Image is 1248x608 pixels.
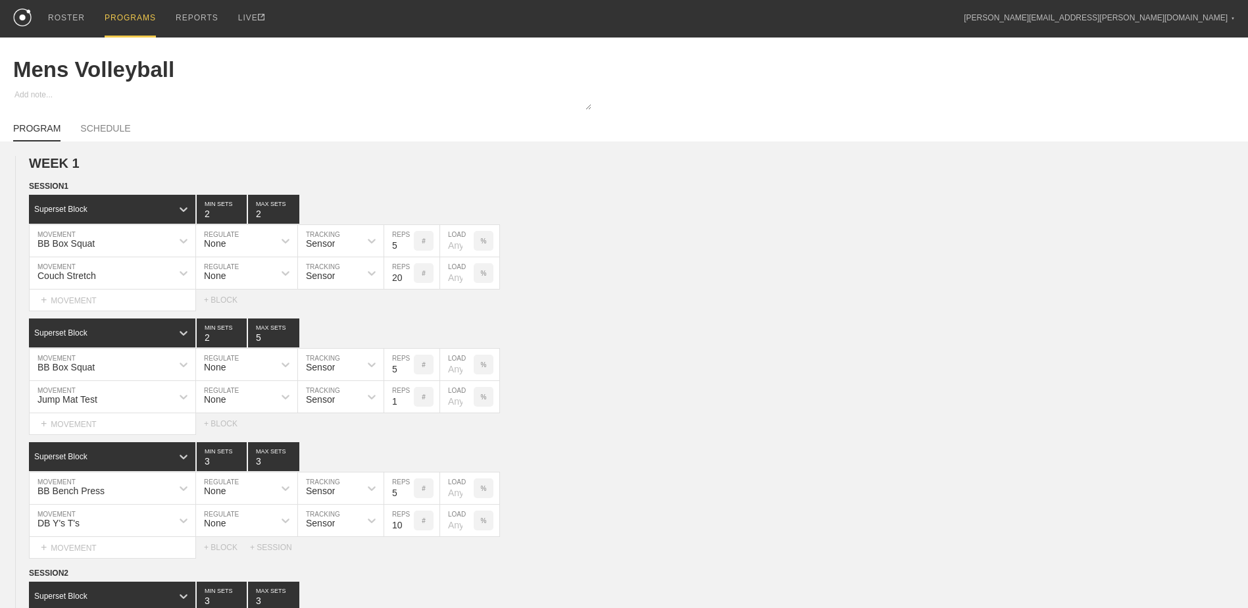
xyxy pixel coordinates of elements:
div: Superset Block [34,205,87,214]
div: BB Bench Press [37,486,105,496]
div: Superset Block [34,328,87,338]
div: None [204,238,226,249]
span: WEEK 1 [29,156,80,170]
p: # [422,361,426,368]
div: Couch Stretch [37,270,96,281]
p: # [422,393,426,401]
p: # [422,517,426,524]
div: Sensor [306,394,335,405]
input: None [248,195,299,224]
input: Any [440,472,474,504]
input: Any [440,349,474,380]
p: % [481,485,487,492]
div: MOVEMENT [29,413,196,435]
p: % [481,238,487,245]
div: + BLOCK [204,295,250,305]
input: None [248,318,299,347]
div: BB Box Squat [37,362,95,372]
input: Any [440,225,474,257]
div: MOVEMENT [29,290,196,311]
p: % [481,361,487,368]
span: + [41,294,47,305]
input: Any [440,381,474,413]
div: + SESSION [250,543,303,552]
input: Any [440,257,474,289]
p: % [481,270,487,277]
input: None [248,442,299,471]
img: logo [13,9,32,26]
div: Jump Mat Test [37,394,97,405]
span: + [41,542,47,553]
iframe: Chat Widget [1182,545,1248,608]
a: SCHEDULE [80,123,130,140]
div: + BLOCK [204,419,250,428]
div: Sensor [306,518,335,528]
p: # [422,238,426,245]
div: None [204,270,226,281]
p: % [481,393,487,401]
span: SESSION 1 [29,182,68,191]
div: Sensor [306,486,335,496]
a: PROGRAM [13,123,61,141]
div: ▼ [1231,14,1235,22]
div: Sensor [306,238,335,249]
div: BB Box Squat [37,238,95,249]
div: None [204,362,226,372]
div: MOVEMENT [29,537,196,559]
span: SESSION 2 [29,569,68,578]
input: Any [440,505,474,536]
div: None [204,518,226,528]
p: # [422,270,426,277]
div: DB Y's T's [37,518,80,528]
div: None [204,394,226,405]
div: Sensor [306,362,335,372]
div: None [204,486,226,496]
div: Superset Block [34,592,87,601]
p: % [481,517,487,524]
p: # [422,485,426,492]
div: + BLOCK [204,543,250,552]
div: Sensor [306,270,335,281]
div: Superset Block [34,452,87,461]
span: + [41,418,47,429]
